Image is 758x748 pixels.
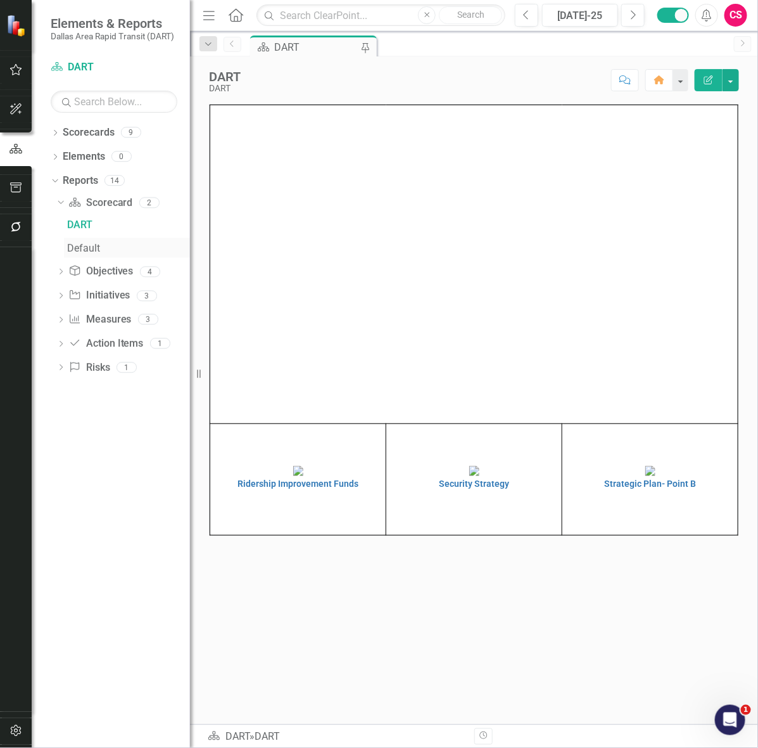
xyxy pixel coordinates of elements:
[724,4,747,27] button: CS
[542,4,618,27] button: [DATE]-25
[68,196,132,210] a: Scorecard
[565,479,735,489] h4: Strategic Plan- Point B
[51,91,177,113] input: Search Below...
[64,214,190,235] a: DART
[111,152,132,162] div: 0
[225,730,250,742] a: DART
[138,314,158,325] div: 3
[256,4,505,27] input: Search ClearPoint...
[121,127,141,138] div: 9
[68,313,131,327] a: Measures
[51,16,174,31] span: Elements & Reports
[208,730,465,744] div: »
[64,238,190,258] a: Default
[150,339,170,349] div: 1
[213,479,382,489] h4: Ridership Improvement Funds
[457,10,484,20] span: Search
[67,243,190,254] div: Default
[139,197,160,208] div: 2
[255,730,280,742] div: DART
[51,31,174,41] small: Dallas Area Rapid Transit (DART)
[104,175,125,186] div: 14
[469,466,479,476] img: mceclip2%20v4.png
[117,362,137,373] div: 1
[213,465,382,489] a: Ridership Improvement Funds
[209,70,241,84] div: DART
[389,465,559,489] a: Security Strategy
[63,150,105,164] a: Elements
[68,361,110,375] a: Risks
[645,466,655,476] img: mceclip4%20v3.png
[389,479,559,489] h4: Security Strategy
[274,39,358,55] div: DART
[565,465,735,489] a: Strategic Plan- Point B
[137,290,157,301] div: 3
[63,174,98,188] a: Reports
[140,266,160,277] div: 4
[63,126,115,140] a: Scorecards
[68,337,143,351] a: Action Items
[67,219,190,231] div: DART
[741,705,751,715] span: 1
[6,15,28,37] img: ClearPoint Strategy
[209,84,241,93] div: DART
[68,264,133,279] a: Objectives
[715,705,745,735] iframe: Intercom live chat
[546,8,614,23] div: [DATE]-25
[293,466,303,476] img: mceclip1%20v4.png
[51,60,177,75] a: DART
[68,288,130,303] a: Initiatives
[439,6,502,24] button: Search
